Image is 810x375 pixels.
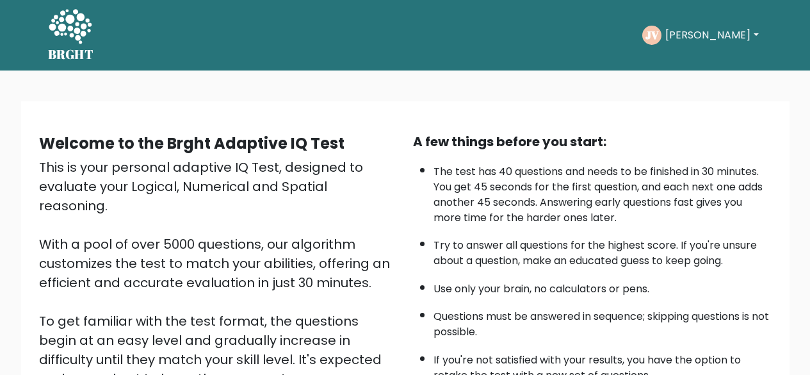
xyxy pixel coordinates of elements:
text: JV [645,28,659,42]
button: [PERSON_NAME] [661,27,762,44]
li: The test has 40 questions and needs to be finished in 30 minutes. You get 45 seconds for the firs... [433,158,772,226]
b: Welcome to the Brght Adaptive IQ Test [39,133,344,154]
li: Questions must be answered in sequence; skipping questions is not possible. [433,303,772,340]
a: BRGHT [48,5,94,65]
li: Try to answer all questions for the highest score. If you're unsure about a question, make an edu... [433,231,772,269]
h5: BRGHT [48,47,94,62]
div: A few things before you start: [413,132,772,151]
li: Use only your brain, no calculators or pens. [433,275,772,297]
